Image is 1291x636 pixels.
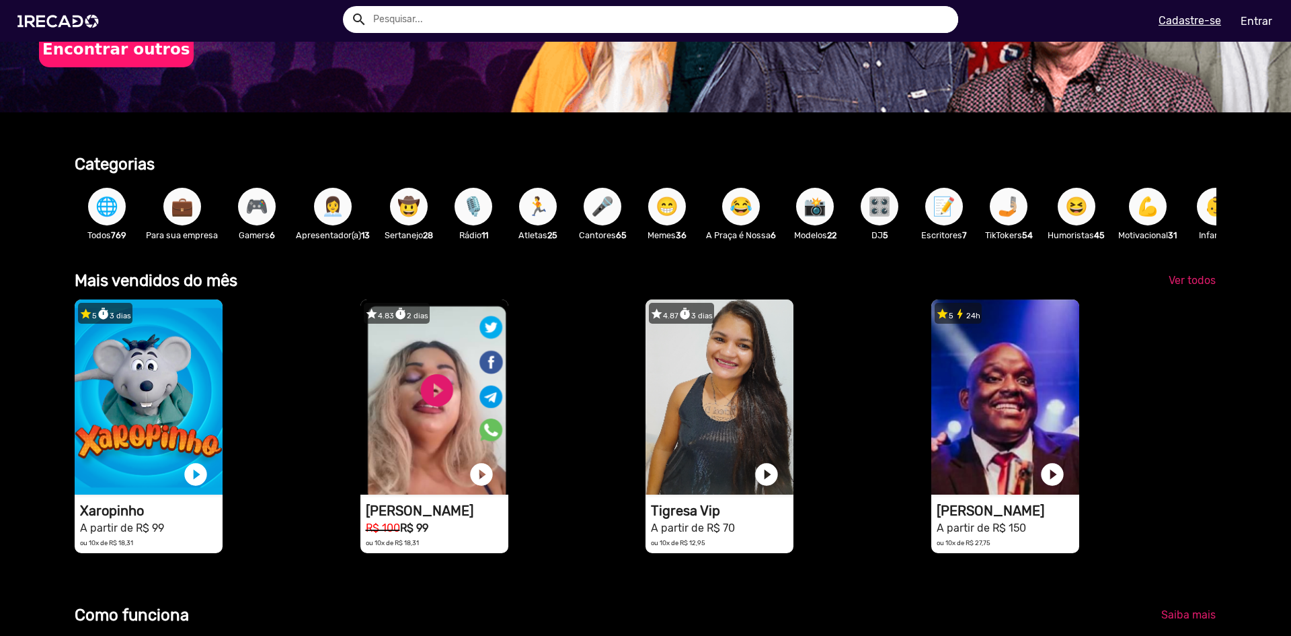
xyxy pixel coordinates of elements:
small: ou 10x de R$ 12,95 [651,539,705,546]
span: 🤠 [397,188,420,225]
b: R$ 99 [400,522,428,534]
span: 🎙️ [462,188,485,225]
p: Escritores [918,229,970,242]
button: 🎤 [584,188,621,225]
button: 😁 [648,188,686,225]
span: Ver todos [1169,274,1216,287]
span: Saiba mais [1161,608,1216,621]
span: 💼 [171,188,194,225]
span: 🌐 [95,188,118,225]
b: 6 [771,230,776,240]
h1: Tigresa Vip [651,503,793,519]
span: 🎮 [245,188,268,225]
b: 6 [270,230,275,240]
a: Saiba mais [1150,603,1226,627]
b: 769 [111,230,126,240]
span: 😂 [730,188,752,225]
span: 👩‍💼 [321,188,344,225]
button: 💪 [1129,188,1167,225]
p: A Praça é Nossa [706,229,776,242]
p: TikTokers [983,229,1034,242]
small: ou 10x de R$ 27,75 [937,539,990,546]
video: 1RECADO vídeos dedicados para fãs e empresas [360,299,508,495]
b: 36 [676,230,687,240]
span: 🏃 [526,188,549,225]
b: 7 [962,230,967,240]
p: Motivacional [1118,229,1177,242]
button: 💼 [163,188,201,225]
span: 👶 [1204,188,1227,225]
p: Sertanejo [383,229,434,242]
span: 📸 [804,188,826,225]
small: A partir de R$ 70 [651,522,735,534]
button: Example home icon [346,7,370,30]
a: play_circle_filled [1039,461,1066,488]
button: 👩‍💼 [314,188,352,225]
b: 22 [827,230,836,240]
p: Infantil [1190,229,1241,242]
b: Como funciona [75,606,189,625]
p: Memes [641,229,693,242]
button: 🎮 [238,188,276,225]
b: 45 [1094,230,1105,240]
p: Apresentador(a) [296,229,370,242]
b: 65 [616,230,627,240]
mat-icon: Example home icon [351,11,367,28]
b: 54 [1022,230,1033,240]
b: 13 [361,230,370,240]
b: 28 [423,230,433,240]
p: Atletas [512,229,563,242]
input: Pesquisar... [363,6,958,33]
button: 🌐 [88,188,126,225]
a: play_circle_filled [753,461,780,488]
button: 🤳🏼 [990,188,1027,225]
span: 🎛️ [868,188,891,225]
a: play_circle_filled [468,461,495,488]
small: ou 10x de R$ 18,31 [366,539,419,546]
button: 🎙️ [455,188,492,225]
span: 🤳🏼 [997,188,1020,225]
p: Cantores [577,229,628,242]
span: 😆 [1065,188,1088,225]
span: 📝 [933,188,955,225]
b: 11 [481,230,488,240]
p: Modelos [789,229,840,242]
button: 🏃 [519,188,557,225]
h1: [PERSON_NAME] [366,503,508,519]
b: 5 [883,230,888,240]
button: 🎛️ [861,188,898,225]
b: Mais vendidos do mês [75,271,237,290]
a: play_circle_filled [182,461,209,488]
p: Rádio [448,229,499,242]
button: 😂 [722,188,760,225]
u: Cadastre-se [1159,14,1221,27]
span: 🎤 [591,188,614,225]
b: 31 [1168,230,1177,240]
small: R$ 100 [366,522,400,534]
button: 🤠 [390,188,428,225]
button: 📝 [925,188,963,225]
h1: [PERSON_NAME] [937,503,1079,519]
button: 😆 [1058,188,1095,225]
small: A partir de R$ 99 [80,522,164,534]
video: 1RECADO vídeos dedicados para fãs e empresas [645,299,793,495]
span: 💪 [1136,188,1159,225]
small: ou 10x de R$ 18,31 [80,539,133,546]
a: Entrar [1232,9,1281,33]
span: 😁 [656,188,678,225]
p: Humoristas [1048,229,1105,242]
button: 👶 [1197,188,1235,225]
button: 📸 [796,188,834,225]
small: A partir de R$ 150 [937,522,1026,534]
p: DJ [854,229,905,242]
b: 25 [547,230,557,240]
b: Categorias [75,155,155,174]
video: 1RECADO vídeos dedicados para fãs e empresas [931,299,1079,495]
p: Gamers [231,229,282,242]
p: Para sua empresa [146,229,218,242]
p: Todos [81,229,132,242]
video: 1RECADO vídeos dedicados para fãs e empresas [75,299,223,495]
h1: Xaropinho [80,503,223,519]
